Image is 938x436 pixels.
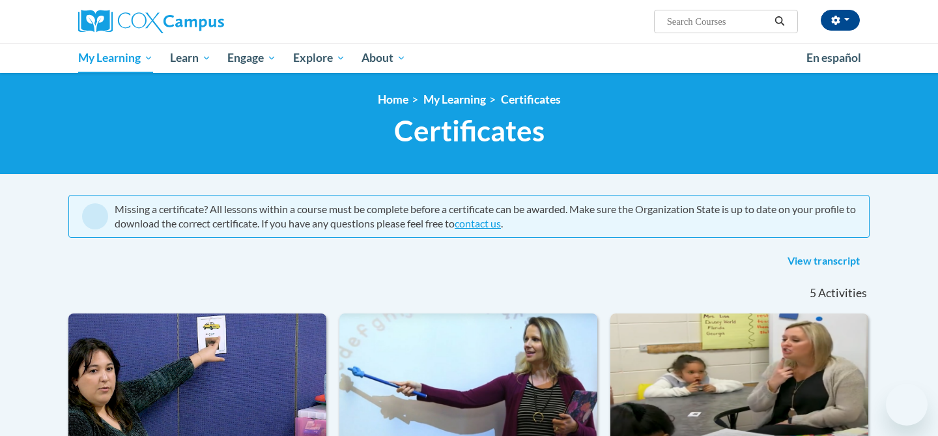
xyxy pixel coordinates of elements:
[798,44,870,72] a: En español
[378,93,408,106] a: Home
[818,286,867,300] span: Activities
[821,10,860,31] button: Account Settings
[227,50,276,66] span: Engage
[70,43,162,73] a: My Learning
[666,14,770,29] input: Search Courses
[285,43,354,73] a: Explore
[59,43,879,73] div: Main menu
[886,384,928,426] iframe: Button to launch messaging window
[423,93,486,106] a: My Learning
[170,50,211,66] span: Learn
[394,113,545,148] span: Certificates
[354,43,415,73] a: About
[455,217,501,229] a: contact us
[770,14,789,29] button: Search
[115,202,856,231] div: Missing a certificate? All lessons within a course must be complete before a certificate can be a...
[219,43,285,73] a: Engage
[362,50,406,66] span: About
[501,93,561,106] a: Certificates
[162,43,220,73] a: Learn
[293,50,345,66] span: Explore
[778,251,870,272] a: View transcript
[78,10,326,33] a: Cox Campus
[78,50,153,66] span: My Learning
[806,51,861,65] span: En español
[810,286,816,300] span: 5
[78,10,224,33] img: Cox Campus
